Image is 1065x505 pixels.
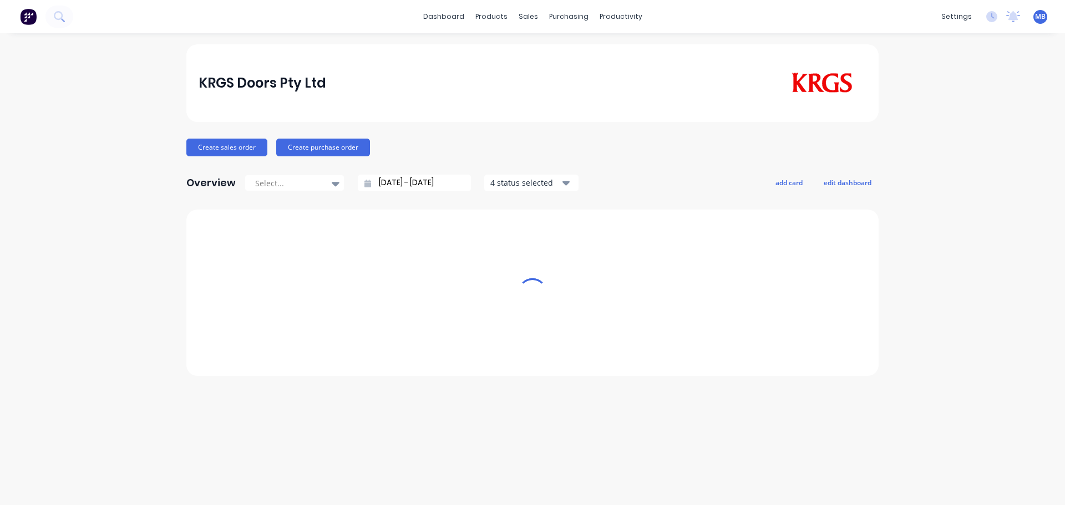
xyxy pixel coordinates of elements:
div: productivity [594,8,648,25]
img: KRGS Doors Pty Ltd [789,73,855,94]
button: Create sales order [186,139,267,156]
button: Create purchase order [276,139,370,156]
div: Overview [186,172,236,194]
div: KRGS Doors Pty Ltd [199,72,326,94]
div: 4 status selected [490,177,560,188]
span: MB [1035,12,1046,22]
img: Factory [20,8,37,25]
button: 4 status selected [484,175,579,191]
div: settings [936,8,977,25]
a: dashboard [418,8,470,25]
button: add card [768,175,810,190]
button: edit dashboard [816,175,879,190]
div: purchasing [544,8,594,25]
div: sales [513,8,544,25]
div: products [470,8,513,25]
